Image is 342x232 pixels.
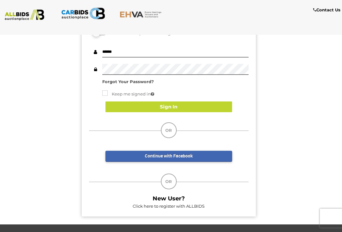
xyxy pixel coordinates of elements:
a: Continue with Facebook [105,151,232,162]
button: Sign In [105,101,232,113]
label: Keep me signed in [102,90,154,98]
img: CARBIDS.com.au [61,6,105,21]
b: Contact Us [313,7,340,12]
img: ALLBIDS.com.au [3,9,47,21]
div: OR [161,174,177,189]
a: Click here to register with ALLBIDS [133,204,205,209]
a: Contact Us [313,6,342,14]
img: EHVA.com.au [120,11,164,18]
a: Forgot Your Password? [102,79,154,84]
b: New User? [153,195,185,202]
div: OR [161,122,177,138]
